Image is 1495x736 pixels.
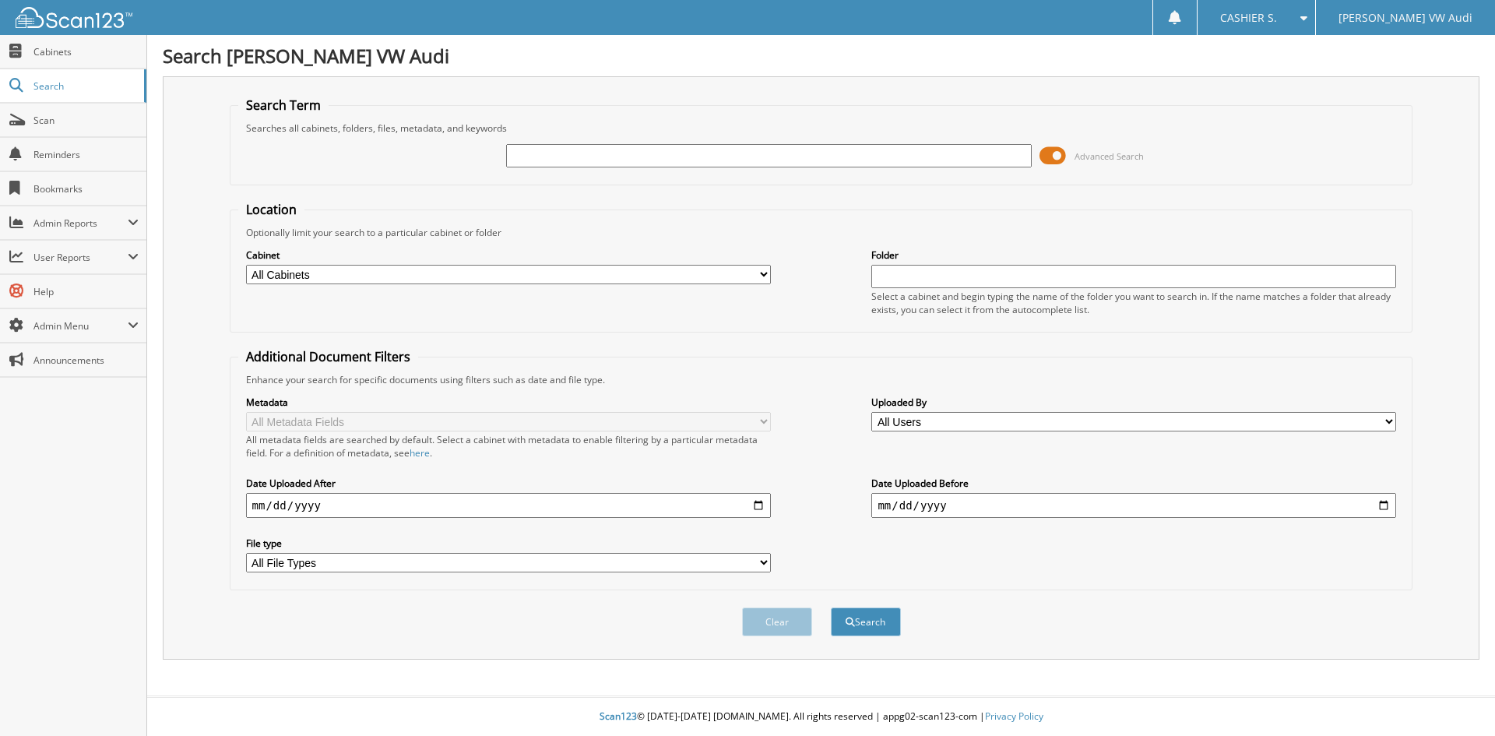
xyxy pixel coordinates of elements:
[33,251,128,264] span: User Reports
[238,348,418,365] legend: Additional Document Filters
[33,79,136,93] span: Search
[147,698,1495,736] div: © [DATE]-[DATE] [DOMAIN_NAME]. All rights reserved | appg02-scan123-com |
[600,710,637,723] span: Scan123
[246,493,771,518] input: start
[33,45,139,58] span: Cabinets
[33,354,139,367] span: Announcements
[246,477,771,490] label: Date Uploaded After
[16,7,132,28] img: scan123-logo-white.svg
[246,396,771,409] label: Metadata
[871,290,1396,316] div: Select a cabinet and begin typing the name of the folder you want to search in. If the name match...
[1220,13,1277,23] span: CASHIER S.
[246,248,771,262] label: Cabinet
[33,182,139,195] span: Bookmarks
[1338,13,1472,23] span: [PERSON_NAME] VW Audi
[742,607,812,636] button: Clear
[33,148,139,161] span: Reminders
[238,226,1405,239] div: Optionally limit your search to a particular cabinet or folder
[238,373,1405,386] div: Enhance your search for specific documents using filters such as date and file type.
[33,217,128,230] span: Admin Reports
[238,201,304,218] legend: Location
[1075,150,1144,162] span: Advanced Search
[33,319,128,333] span: Admin Menu
[985,710,1043,723] a: Privacy Policy
[33,285,139,298] span: Help
[246,433,771,460] div: All metadata fields are searched by default. Select a cabinet with metadata to enable filtering b...
[163,43,1479,69] h1: Search [PERSON_NAME] VW Audi
[871,493,1396,518] input: end
[871,477,1396,490] label: Date Uploaded Before
[238,121,1405,135] div: Searches all cabinets, folders, files, metadata, and keywords
[246,537,771,550] label: File type
[238,97,329,114] legend: Search Term
[410,446,430,460] a: here
[831,607,901,636] button: Search
[871,248,1396,262] label: Folder
[33,114,139,127] span: Scan
[871,396,1396,409] label: Uploaded By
